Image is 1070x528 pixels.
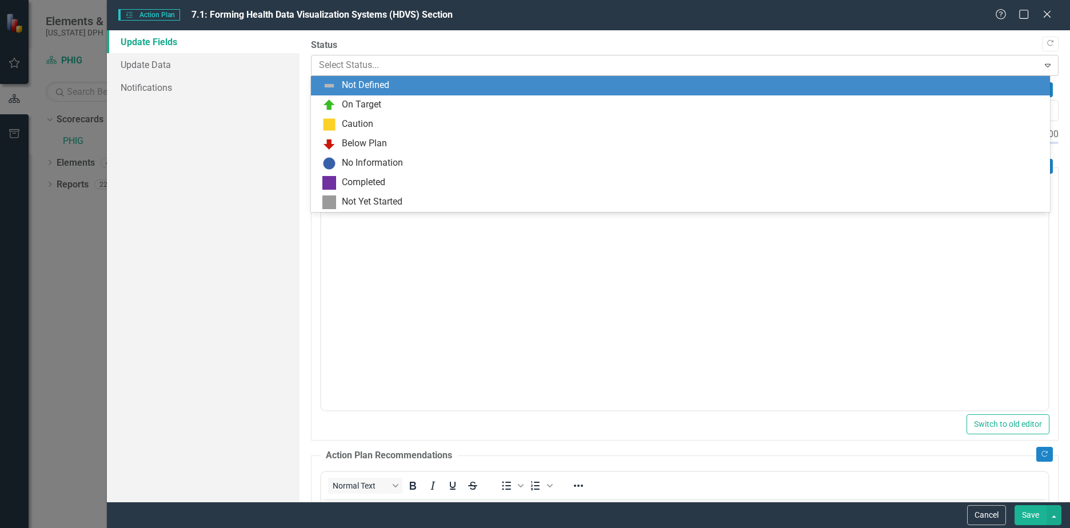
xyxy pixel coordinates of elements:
img: No Information [322,157,336,170]
button: Switch to old editor [967,414,1049,434]
img: Not Yet Started [322,195,336,209]
button: Underline [443,478,462,494]
button: Reveal or hide additional toolbar items [569,478,588,494]
div: Not Yet Started [342,195,402,209]
div: Bullet list [497,478,525,494]
iframe: Rich Text Area [321,211,1048,410]
button: Italic [423,478,442,494]
button: Strikethrough [463,478,482,494]
span: Normal Text [333,481,389,490]
img: On Target [322,98,336,112]
div: Caution [342,118,373,131]
a: Notifications [107,76,300,99]
div: Numbered list [526,478,554,494]
div: Completed [342,176,385,189]
a: Update Fields [107,30,300,53]
img: Completed [322,176,336,190]
div: Below Plan [342,137,387,150]
img: Below Plan [322,137,336,151]
legend: Action Plan Recommendations [320,449,458,462]
div: On Target [342,98,381,111]
img: Not Defined [322,79,336,93]
button: Save [1015,505,1047,525]
a: Update Data [107,53,300,76]
button: Bold [403,478,422,494]
button: Block Normal Text [328,478,402,494]
img: Caution [322,118,336,131]
div: No Information [342,157,403,170]
span: 7.1: Forming Health Data Visualization Systems (HDVS) Section [191,9,453,20]
label: Status [311,39,1059,52]
span: Action Plan [118,9,179,21]
button: Cancel [967,505,1006,525]
div: Not Defined [342,79,389,92]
